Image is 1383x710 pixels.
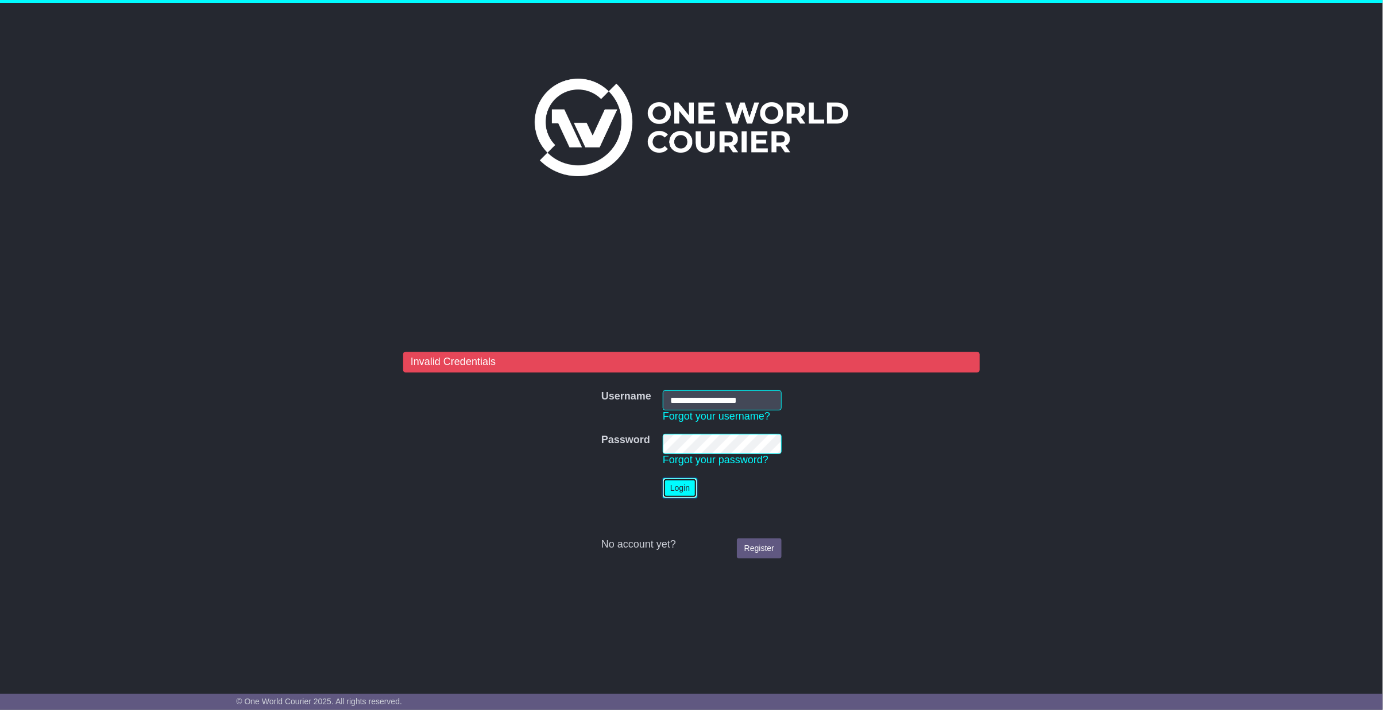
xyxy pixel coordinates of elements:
a: Register [737,538,782,558]
img: One World [535,79,848,176]
div: Invalid Credentials [403,352,980,373]
label: Username [601,390,651,403]
button: Login [663,478,697,498]
a: Forgot your password? [663,454,768,465]
a: Forgot your username? [663,410,770,422]
div: No account yet? [601,538,782,551]
span: © One World Courier 2025. All rights reserved. [236,697,402,706]
label: Password [601,434,650,447]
